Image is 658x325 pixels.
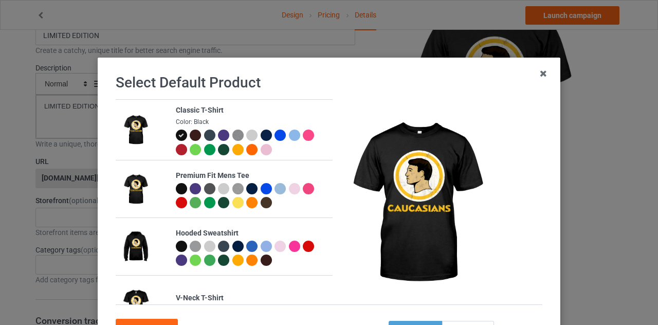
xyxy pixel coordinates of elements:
[232,130,244,141] img: heather_texture.png
[116,74,542,92] h1: Select Default Product
[176,293,327,303] div: V-Neck T-Shirt
[176,118,327,127] div: Color: Black
[176,228,327,239] div: Hooded Sweatshirt
[176,105,327,116] div: Classic T-Shirt
[232,183,244,194] img: heather_texture.png
[176,171,327,181] div: Premium Fit Mens Tee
